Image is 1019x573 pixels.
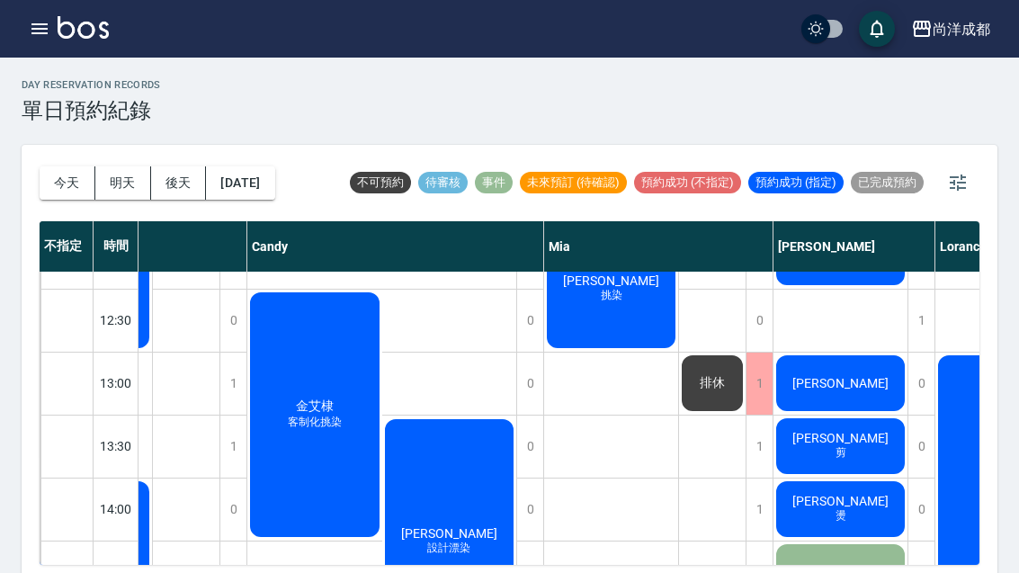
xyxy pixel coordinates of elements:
span: 未來預訂 (待確認) [520,175,627,191]
div: 1 [746,353,773,415]
span: [PERSON_NAME] [789,376,892,390]
button: 明天 [95,166,151,200]
span: 金艾棣 [292,398,337,415]
div: 13:00 [94,352,139,415]
div: 時間 [94,221,139,272]
div: 0 [907,479,934,541]
img: Logo [58,16,109,39]
span: 待審核 [418,175,468,191]
button: save [859,11,895,47]
span: 設計漂染 [424,541,474,556]
div: [PERSON_NAME] [773,221,935,272]
span: 排休 [696,375,728,391]
div: 0 [516,290,543,352]
div: 0 [219,290,246,352]
h2: day Reservation records [22,79,161,91]
div: Candy [247,221,544,272]
div: 0 [516,416,543,478]
span: 預約成功 (指定) [748,175,844,191]
span: 剪 [832,445,850,461]
button: 後天 [151,166,207,200]
span: 燙 [832,508,850,524]
span: 事件 [475,175,513,191]
div: 12:30 [94,289,139,352]
div: 1 [746,416,773,478]
div: 1 [219,416,246,478]
span: [PERSON_NAME] [789,431,892,445]
button: 今天 [40,166,95,200]
div: 14:00 [94,478,139,541]
span: [PERSON_NAME] [398,526,501,541]
div: 1 [219,353,246,415]
div: 0 [219,479,246,541]
span: [PERSON_NAME] [559,273,663,288]
div: 0 [907,416,934,478]
div: 不指定 [40,221,94,272]
div: 13:30 [94,415,139,478]
div: 0 [516,479,543,541]
div: 0 [746,290,773,352]
span: 客制化挑染 [284,415,345,430]
span: [PERSON_NAME] [789,494,892,508]
div: 0 [907,353,934,415]
span: 預約成功 (不指定) [634,175,741,191]
span: 挑染 [597,288,626,303]
div: Mia [544,221,773,272]
button: 尚洋成都 [904,11,997,48]
button: [DATE] [206,166,274,200]
div: 1 [907,290,934,352]
div: 1 [746,479,773,541]
span: 不可預約 [350,175,411,191]
h3: 單日預約紀錄 [22,98,161,123]
span: 已完成預約 [851,175,924,191]
div: 0 [516,353,543,415]
div: 尚洋成都 [933,18,990,40]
